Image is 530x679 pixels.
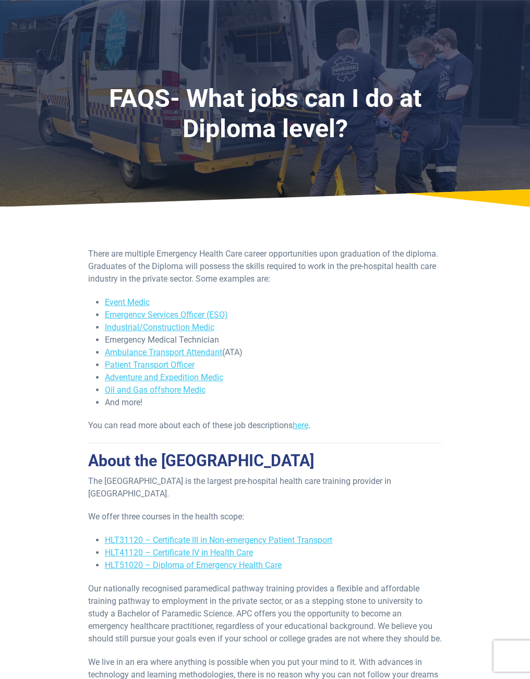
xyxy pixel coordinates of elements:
p: The [GEOGRAPHIC_DATA] is the largest pre-hospital health care training provider in [GEOGRAPHIC_DA... [88,475,442,500]
a: Patient Transport Officer [105,360,195,370]
a: HLT31120 – Certificate III in Non-emergency Patient Transport [105,535,332,545]
a: Industrial/Construction Medic [105,322,214,332]
a: Adventure and Expedition Medic [105,372,223,382]
li: Emergency Medical Technician [105,334,442,346]
p: We offer three courses in the health scope: [88,511,442,523]
p: Our nationally recognised paramedical pathway training provides a flexible and affordable trainin... [88,583,442,645]
a: here [293,420,308,430]
a: Ambulance Transport Attendant [105,347,222,357]
h1: FAQS- What jobs can I do at Diploma level? [71,83,459,144]
a: HLT41120 – Certificate IV in Health Care [105,548,253,557]
a: HLT51020 – Diploma of Emergency Health Care [105,560,282,570]
a: Event Medic [105,297,150,307]
li: (ATA) [105,346,442,359]
h2: About the [GEOGRAPHIC_DATA] [88,452,442,470]
a: Emergency Services Officer (ESO) [105,310,228,320]
p: You can read more about each of these job descriptions . [88,419,442,432]
a: Oil and Gas offshore Medic [105,385,206,395]
p: There are multiple Emergency Health Care career opportunities upon graduation of the diploma. Gra... [88,248,442,285]
li: And more! [105,396,442,409]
